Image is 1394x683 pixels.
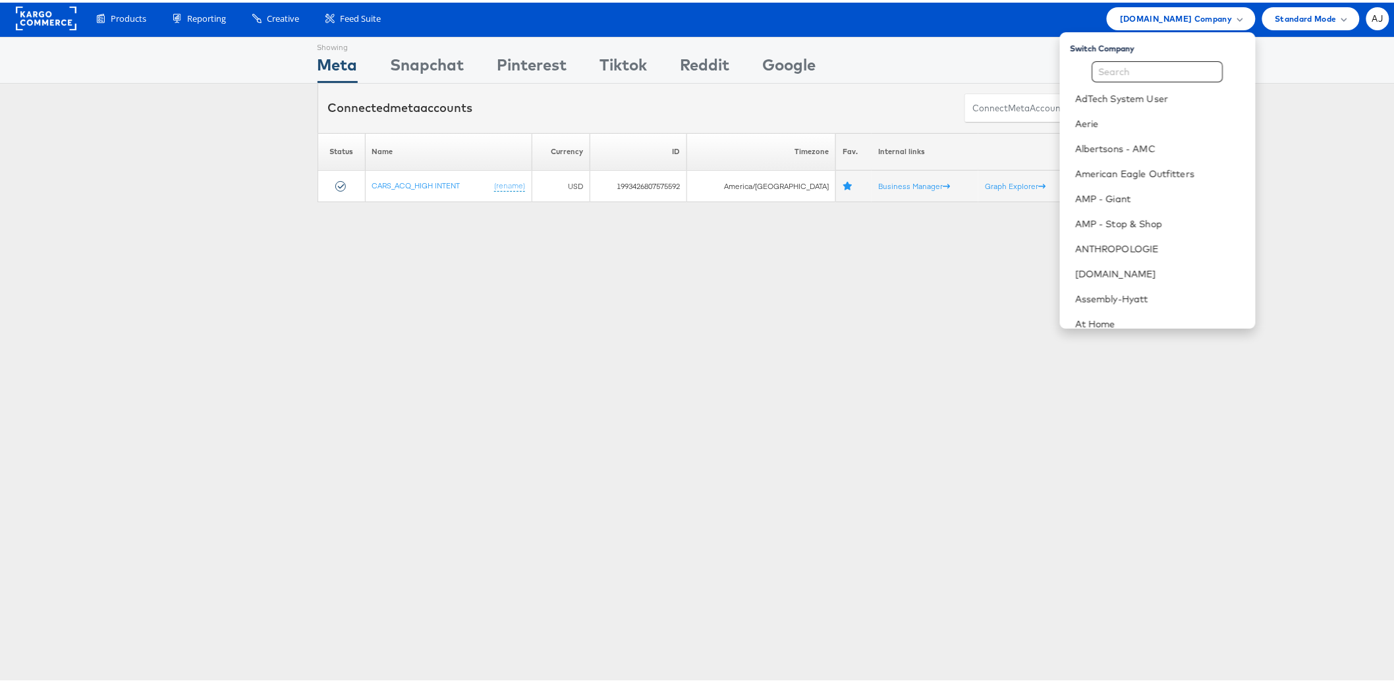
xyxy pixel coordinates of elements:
div: Showing [318,35,358,51]
div: Reddit [681,51,730,80]
div: Switch Company [1071,35,1256,51]
span: [DOMAIN_NAME] Company [1120,9,1232,23]
span: Reporting [187,10,226,22]
a: Graph Explorer [985,178,1045,188]
div: Google [763,51,816,80]
a: (rename) [494,178,525,189]
a: Albertsons - AMC [1076,140,1245,153]
div: Meta [318,51,358,80]
div: Tiktok [600,51,648,80]
th: Name [365,130,532,168]
div: Pinterest [497,51,567,80]
td: 1993426807575592 [590,168,686,200]
span: AJ [1372,12,1383,20]
a: AMP - Stop & Shop [1076,215,1245,228]
th: Timezone [686,130,835,168]
td: USD [532,168,590,200]
span: Products [111,10,146,22]
input: Search [1092,59,1223,80]
a: ANTHROPOLOGIE [1076,240,1245,253]
a: At Home [1076,315,1245,328]
th: Status [318,130,365,168]
a: Assembly-Hyatt [1076,290,1245,303]
td: America/[GEOGRAPHIC_DATA] [686,168,835,200]
a: AdTech System User [1076,90,1245,103]
div: Snapchat [391,51,464,80]
a: American Eagle Outfitters [1076,165,1245,178]
a: AMP - Giant [1076,190,1245,203]
span: meta [391,97,421,113]
span: Feed Suite [340,10,381,22]
span: Standard Mode [1275,9,1337,23]
div: Connected accounts [328,97,473,114]
a: CARS_ACQ_HIGH INTENT [372,178,460,188]
button: ConnectmetaAccounts [964,91,1078,121]
a: Business Manager [878,178,950,188]
a: Aerie [1076,115,1245,128]
th: ID [590,130,686,168]
span: meta [1009,99,1030,112]
span: Creative [267,10,299,22]
th: Currency [532,130,590,168]
a: [DOMAIN_NAME] [1076,265,1245,278]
